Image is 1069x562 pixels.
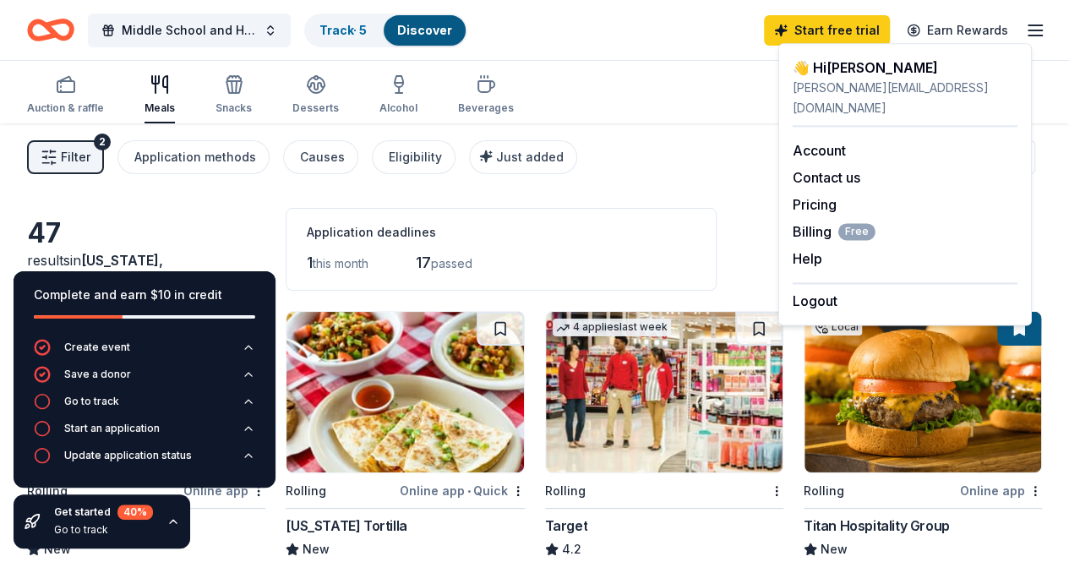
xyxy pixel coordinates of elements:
[27,140,104,174] button: Filter2
[960,480,1042,501] div: Online app
[88,14,291,47] button: Middle School and High School Youth Program Launch Session
[34,420,255,447] button: Start an application
[304,14,467,47] button: Track· 5Discover
[562,539,581,559] span: 4.2
[307,222,695,243] div: Application deadlines
[372,140,455,174] button: Eligibility
[546,312,783,472] img: Image for Target
[793,78,1017,118] div: [PERSON_NAME][EMAIL_ADDRESS][DOMAIN_NAME]
[94,134,111,150] div: 2
[64,395,119,408] div: Go to track
[838,223,875,240] span: Free
[764,15,890,46] a: Start free trial
[64,449,192,462] div: Update application status
[292,101,339,115] div: Desserts
[793,196,837,213] a: Pricing
[215,68,252,123] button: Snacks
[416,254,431,271] span: 17
[307,254,313,271] span: 1
[469,140,577,174] button: Just added
[122,20,257,41] span: Middle School and High School Youth Program Launch Session
[804,312,1041,472] img: Image for Titan Hospitality Group
[27,10,74,50] a: Home
[27,101,104,115] div: Auction & raffle
[34,447,255,474] button: Update application status
[286,481,326,501] div: Rolling
[458,68,514,123] button: Beverages
[793,248,822,269] button: Help
[64,368,131,381] div: Save a donor
[145,101,175,115] div: Meals
[553,319,671,336] div: 4 applies last week
[397,23,452,37] a: Discover
[117,505,153,520] div: 40 %
[145,68,175,123] button: Meals
[27,250,265,291] div: results
[300,147,345,167] div: Causes
[793,142,846,159] a: Account
[27,252,171,289] span: [US_STATE], [GEOGRAPHIC_DATA]
[793,221,875,242] button: BillingFree
[319,23,367,37] a: Track· 5
[215,101,252,115] div: Snacks
[379,68,417,123] button: Alcohol
[64,341,130,354] div: Create event
[34,285,255,305] div: Complete and earn $10 in credit
[804,481,844,501] div: Rolling
[793,167,860,188] button: Contact us
[286,312,523,472] img: Image for California Tortilla
[134,147,256,167] div: Application methods
[27,216,265,250] div: 47
[286,516,406,536] div: [US_STATE] Tortilla
[793,291,837,311] button: Logout
[496,150,564,164] span: Just added
[61,147,90,167] span: Filter
[467,484,471,498] span: •
[54,505,153,520] div: Get started
[545,516,588,536] div: Target
[64,422,160,435] div: Start an application
[821,539,848,559] span: New
[27,68,104,123] button: Auction & raffle
[379,101,417,115] div: Alcohol
[117,140,270,174] button: Application methods
[34,339,255,366] button: Create event
[804,516,950,536] div: Titan Hospitality Group
[897,15,1018,46] a: Earn Rewards
[313,256,368,270] span: this month
[27,252,171,289] span: in
[793,57,1017,78] div: 👋 Hi [PERSON_NAME]
[431,256,472,270] span: passed
[545,481,586,501] div: Rolling
[292,68,339,123] button: Desserts
[54,523,153,537] div: Go to track
[389,147,442,167] div: Eligibility
[793,221,875,242] span: Billing
[34,393,255,420] button: Go to track
[400,480,525,501] div: Online app Quick
[34,366,255,393] button: Save a donor
[283,140,358,174] button: Causes
[811,319,862,336] div: Local
[303,539,330,559] span: New
[458,101,514,115] div: Beverages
